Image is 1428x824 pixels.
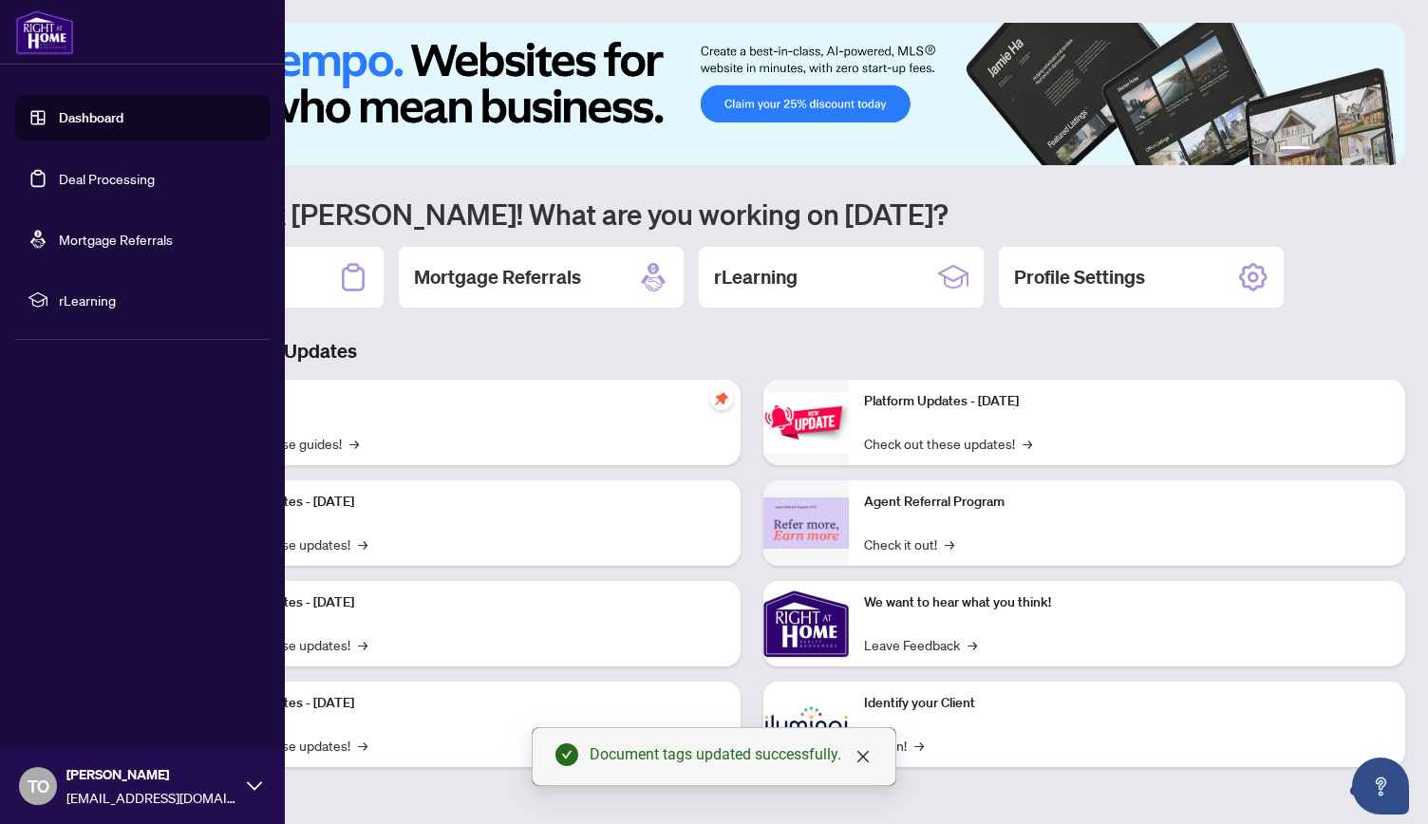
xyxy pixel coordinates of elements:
p: Platform Updates - [DATE] [864,391,1390,412]
span: → [968,634,977,655]
a: Leave Feedback→ [864,634,977,655]
h2: Profile Settings [1014,264,1145,290]
div: Document tags updated successfully. [590,743,873,766]
button: 6 [1379,146,1386,154]
span: pushpin [710,387,733,410]
span: close [855,749,871,764]
img: logo [15,9,74,55]
span: → [945,534,954,554]
span: → [358,735,367,756]
p: Identify your Client [864,693,1390,714]
span: [EMAIL_ADDRESS][DOMAIN_NAME] [66,787,237,808]
h3: Brokerage & Industry Updates [99,338,1405,365]
h2: rLearning [714,264,798,290]
p: Platform Updates - [DATE] [199,492,725,513]
p: Platform Updates - [DATE] [199,693,725,714]
button: 5 [1363,146,1371,154]
a: Check it out!→ [864,534,954,554]
span: check-circle [555,743,578,766]
button: 2 [1318,146,1325,154]
a: Dashboard [59,109,123,126]
span: rLearning [59,290,256,310]
button: 4 [1348,146,1356,154]
p: Agent Referral Program [864,492,1390,513]
span: [PERSON_NAME] [66,764,237,785]
a: Deal Processing [59,170,155,187]
span: → [914,735,924,756]
button: 1 [1280,146,1310,154]
span: → [1023,433,1032,454]
span: → [349,433,359,454]
span: → [358,634,367,655]
img: Agent Referral Program [763,497,849,550]
img: Slide 0 [99,23,1405,165]
p: We want to hear what you think! [864,592,1390,613]
button: 3 [1333,146,1341,154]
span: → [358,534,367,554]
img: Identify your Client [763,682,849,767]
a: Close [853,746,874,767]
p: Self-Help [199,391,725,412]
h1: Welcome back [PERSON_NAME]! What are you working on [DATE]? [99,196,1405,232]
img: Platform Updates - June 23, 2025 [763,392,849,452]
h2: Mortgage Referrals [414,264,581,290]
button: Open asap [1352,758,1409,815]
img: We want to hear what you think! [763,581,849,666]
a: Mortgage Referrals [59,231,173,248]
a: Check out these updates!→ [864,433,1032,454]
span: TO [28,773,49,799]
p: Platform Updates - [DATE] [199,592,725,613]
